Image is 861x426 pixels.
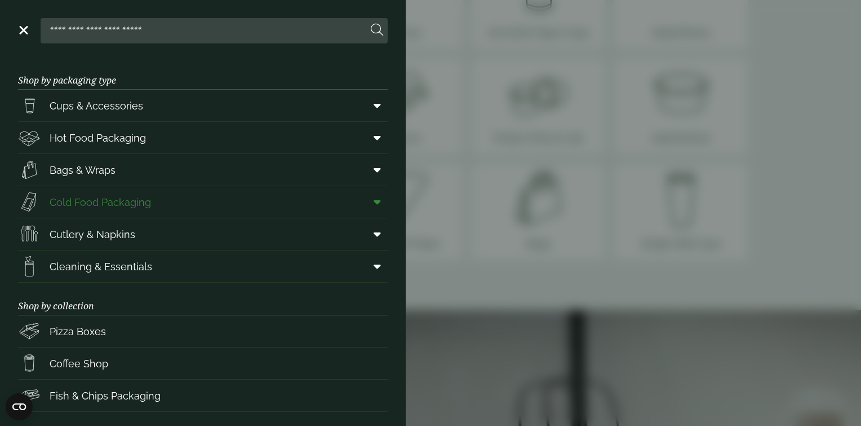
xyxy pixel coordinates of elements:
[50,195,151,210] span: Cold Food Packaging
[18,154,388,186] a: Bags & Wraps
[50,130,146,146] span: Hot Food Packaging
[18,191,41,213] img: Sandwich_box.svg
[18,352,41,375] img: HotDrink_paperCup.svg
[18,159,41,181] img: Paper_carriers.svg
[50,324,106,339] span: Pizza Boxes
[50,388,161,403] span: Fish & Chips Packaging
[50,259,152,274] span: Cleaning & Essentials
[18,57,388,90] h3: Shop by packaging type
[6,393,33,420] button: Open CMP widget
[18,315,388,347] a: Pizza Boxes
[18,126,41,149] img: Deli_box.svg
[18,218,388,250] a: Cutlery & Napkins
[50,98,143,113] span: Cups & Accessories
[18,320,41,342] img: Pizza_boxes.svg
[18,186,388,218] a: Cold Food Packaging
[50,227,135,242] span: Cutlery & Napkins
[18,122,388,153] a: Hot Food Packaging
[50,163,116,178] span: Bags & Wraps
[18,348,388,379] a: Coffee Shop
[18,251,388,282] a: Cleaning & Essentials
[50,356,108,371] span: Coffee Shop
[18,255,41,278] img: open-wipe.svg
[18,94,41,117] img: PintNhalf_cup.svg
[18,90,388,121] a: Cups & Accessories
[18,380,388,411] a: Fish & Chips Packaging
[18,223,41,245] img: Cutlery.svg
[18,283,388,315] h3: Shop by collection
[18,384,41,407] img: FishNchip_box.svg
